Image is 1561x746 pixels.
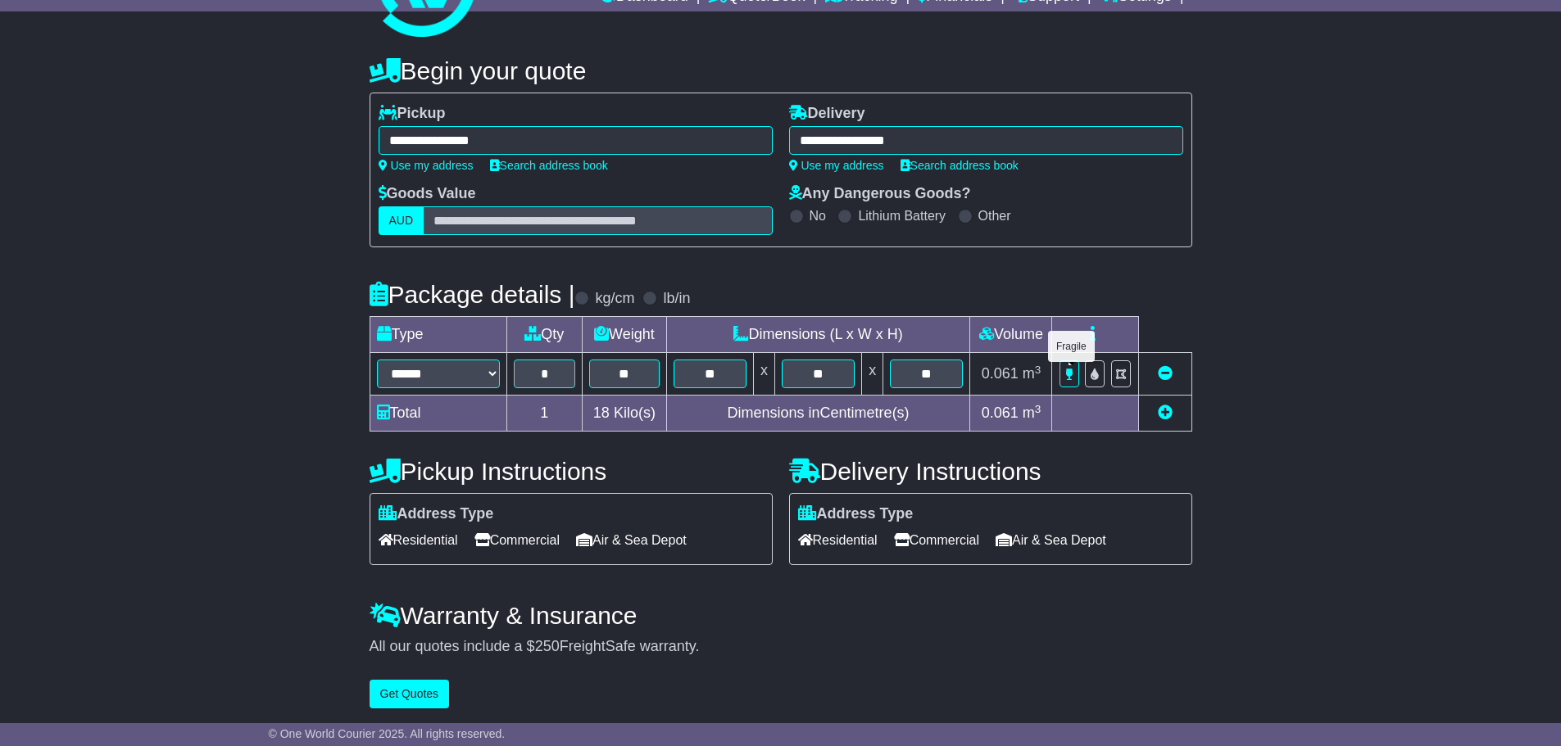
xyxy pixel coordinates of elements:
[1023,365,1041,382] span: m
[370,638,1192,656] div: All our quotes include a $ FreightSafe warranty.
[982,405,1019,421] span: 0.061
[789,185,971,203] label: Any Dangerous Goods?
[379,159,474,172] a: Use my address
[978,208,1011,224] label: Other
[858,208,946,224] label: Lithium Battery
[1048,331,1095,362] div: Fragile
[996,527,1106,553] span: Air & Sea Depot
[379,206,424,235] label: AUD
[1158,365,1173,382] a: Remove this item
[901,159,1019,172] a: Search address book
[583,396,667,432] td: Kilo(s)
[379,527,458,553] span: Residential
[663,290,690,308] label: lb/in
[370,680,450,708] button: Get Quotes
[894,527,979,553] span: Commercial
[490,159,608,172] a: Search address book
[862,353,883,396] td: x
[583,317,667,353] td: Weight
[370,396,506,432] td: Total
[370,602,1192,629] h4: Warranty & Insurance
[1035,364,1041,376] sup: 3
[370,458,773,485] h4: Pickup Instructions
[789,105,865,123] label: Delivery
[474,527,560,553] span: Commercial
[379,105,446,123] label: Pickup
[798,527,878,553] span: Residential
[789,159,884,172] a: Use my address
[666,317,970,353] td: Dimensions (L x W x H)
[789,458,1192,485] h4: Delivery Instructions
[798,505,914,523] label: Address Type
[535,638,560,654] span: 250
[370,317,506,353] td: Type
[810,208,826,224] label: No
[595,290,634,308] label: kg/cm
[982,365,1019,382] span: 0.061
[370,57,1192,84] h4: Begin your quote
[1158,405,1173,421] a: Add new item
[1023,405,1041,421] span: m
[506,317,583,353] td: Qty
[593,405,610,421] span: 18
[379,505,494,523] label: Address Type
[506,396,583,432] td: 1
[753,353,774,396] td: x
[576,527,687,553] span: Air & Sea Depot
[269,727,506,740] span: © One World Courier 2025. All rights reserved.
[379,185,476,203] label: Goods Value
[666,396,970,432] td: Dimensions in Centimetre(s)
[370,281,575,308] h4: Package details |
[1035,403,1041,415] sup: 3
[970,317,1052,353] td: Volume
